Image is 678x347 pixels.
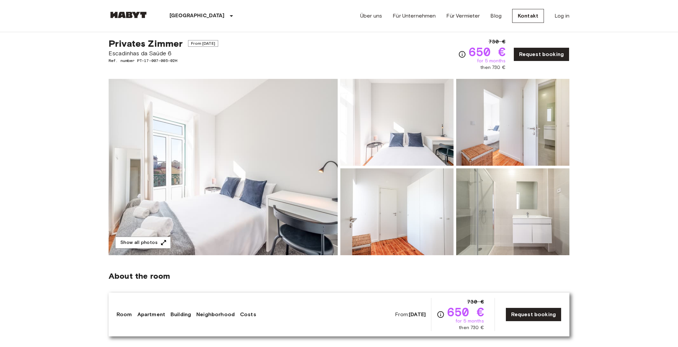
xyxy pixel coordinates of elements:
[469,46,506,58] span: 650 €
[467,298,484,306] span: 730 €
[169,12,225,20] p: [GEOGRAPHIC_DATA]
[458,50,466,58] svg: Check cost overview for full price breakdown. Please note that discounts apply to new joiners onl...
[456,79,569,166] img: Picture of unit PT-17-007-005-02H
[117,311,132,318] a: Room
[109,292,569,306] span: Our rooms come fully furnished with a premium mattress, a wardrobe, a warm carpet, a desk, and a ...
[109,58,218,64] span: Ref. number PT-17-007-005-02H
[437,311,445,318] svg: Check cost overview for full price breakdown. Please note that discounts apply to new joiners onl...
[115,237,171,249] button: Show all photos
[240,311,256,318] a: Costs
[360,12,382,20] a: Über uns
[512,9,544,23] a: Kontakt
[456,168,569,255] img: Picture of unit PT-17-007-005-02H
[477,58,506,64] span: for 5 months
[490,12,502,20] a: Blog
[109,12,148,18] img: Habyt
[393,12,436,20] a: Für Unternehmen
[196,311,235,318] a: Neighborhood
[340,79,454,166] img: Picture of unit PT-17-007-005-02H
[137,311,165,318] a: Apartment
[109,38,183,49] span: Privates Zimmer
[109,79,338,255] img: Marketing picture of unit PT-17-007-005-02H
[109,49,218,58] span: Escadinhas da Saúde 6
[409,311,426,318] b: [DATE]
[395,311,426,318] span: From:
[109,271,569,281] span: About the room
[340,168,454,255] img: Picture of unit PT-17-007-005-02H
[555,12,569,20] a: Log in
[170,311,191,318] a: Building
[480,64,506,71] span: then 730 €
[456,318,484,324] span: for 5 months
[489,38,506,46] span: 730 €
[506,308,561,321] a: Request booking
[447,306,484,318] span: 650 €
[459,324,484,331] span: then 730 €
[188,40,218,47] span: From [DATE]
[446,12,480,20] a: Für Vermieter
[513,47,569,61] a: Request booking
